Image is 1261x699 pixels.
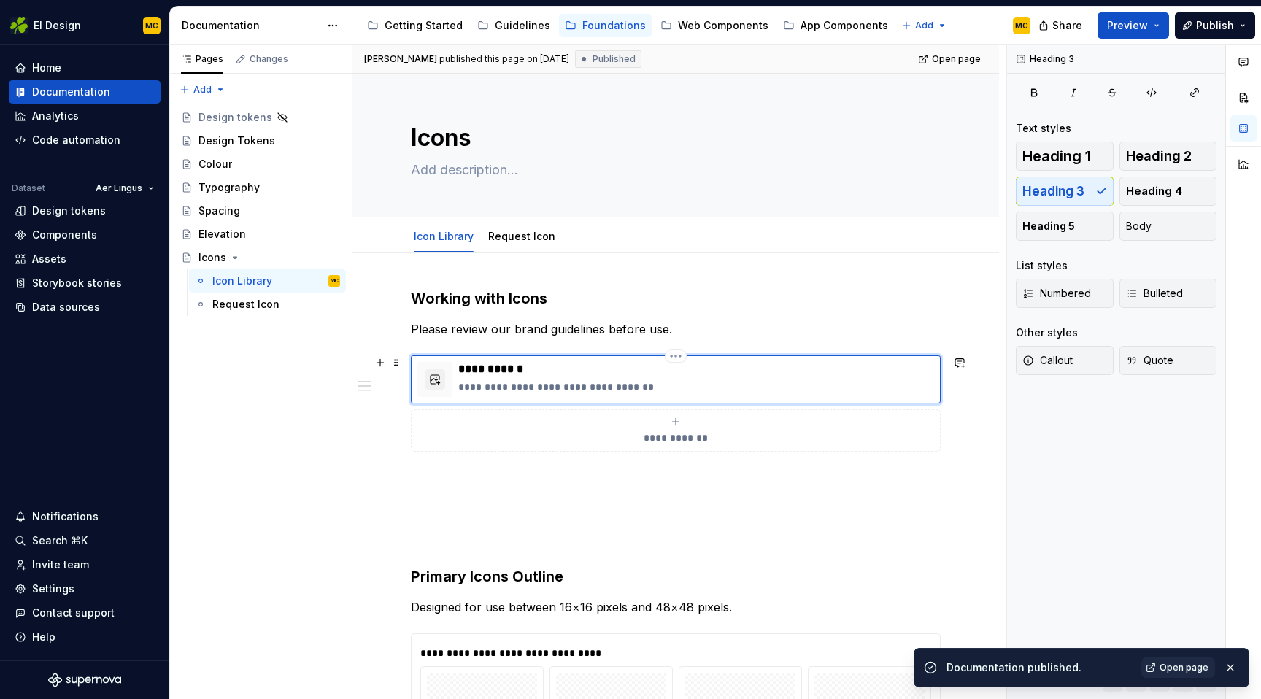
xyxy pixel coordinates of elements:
div: Search ⌘K [32,533,88,548]
button: Heading 4 [1119,177,1217,206]
span: Numbered [1022,286,1091,301]
div: Foundations [582,18,646,33]
button: Help [9,625,161,649]
span: [PERSON_NAME] [364,53,437,65]
div: Design tokens [32,204,106,218]
span: Heading 1 [1022,149,1091,163]
button: Bulleted [1119,279,1217,308]
p: Please review our brand guidelines before use. [411,320,941,338]
a: Data sources [9,296,161,319]
a: Design tokens [9,199,161,223]
button: Share [1031,12,1092,39]
div: Icons [198,250,226,265]
div: MC [331,274,339,288]
div: Documentation [32,85,110,99]
button: Callout [1016,346,1114,375]
div: Documentation [182,18,320,33]
button: Heading 5 [1016,212,1114,241]
img: 56b5df98-d96d-4d7e-807c-0afdf3bdaefa.png [10,17,28,34]
div: published this page on [DATE] [439,53,569,65]
span: Publish [1196,18,1234,33]
a: Home [9,56,161,80]
div: EI Design [34,18,81,33]
div: Design tokens [198,110,272,125]
button: Add [897,15,952,36]
div: Storybook stories [32,276,122,290]
a: Colour [175,152,346,176]
span: Body [1126,219,1152,233]
button: Search ⌘K [9,529,161,552]
button: Notifications [9,505,161,528]
button: Numbered [1016,279,1114,308]
div: Other styles [1016,325,1078,340]
div: Pages [181,53,223,65]
a: Typography [175,176,346,199]
a: Web Components [655,14,774,37]
a: Request Icon [189,293,346,316]
button: Add [175,80,230,100]
a: Elevation [175,223,346,246]
button: Publish [1175,12,1255,39]
h3: Primary Icons Outline [411,566,941,587]
a: Icons [175,246,346,269]
a: Code automation [9,128,161,152]
button: Preview [1098,12,1169,39]
h3: Working with Icons [411,288,941,309]
p: Designed for use between 16×16 pixels and 48×48 pixels. [411,598,941,616]
div: Documentation published. [946,660,1133,675]
button: Contact support [9,601,161,625]
div: Request Icon [212,297,279,312]
div: Dataset [12,182,45,194]
div: Components [32,228,97,242]
div: Analytics [32,109,79,123]
a: Design Tokens [175,129,346,152]
div: List styles [1016,258,1068,273]
span: Callout [1022,353,1073,368]
a: Foundations [559,14,652,37]
a: Documentation [9,80,161,104]
div: Contact support [32,606,115,620]
div: Code automation [32,133,120,147]
a: Storybook stories [9,271,161,295]
a: Request Icon [488,230,555,242]
span: Quote [1126,353,1173,368]
div: Web Components [678,18,768,33]
span: Add [193,84,212,96]
div: Colour [198,157,232,171]
div: Icon Library [212,274,272,288]
div: Elevation [198,227,246,242]
textarea: Icons [408,120,938,155]
div: Spacing [198,204,240,218]
a: Assets [9,247,161,271]
div: Changes [250,53,288,65]
div: Typography [198,180,260,195]
div: Page tree [175,106,346,316]
span: Bulleted [1126,286,1183,301]
span: Heading 5 [1022,219,1075,233]
a: Guidelines [471,14,556,37]
a: Design tokens [175,106,346,129]
span: Open page [932,53,981,65]
span: Heading 2 [1126,149,1192,163]
a: Getting Started [361,14,468,37]
div: MC [1015,20,1028,31]
div: Page tree [361,11,894,40]
div: Assets [32,252,66,266]
span: Preview [1107,18,1148,33]
div: Icon Library [408,220,479,251]
div: Data sources [32,300,100,314]
a: App Components [777,14,894,37]
div: App Components [801,18,888,33]
span: Add [915,20,933,31]
div: Invite team [32,557,89,572]
div: Notifications [32,509,99,524]
div: Help [32,630,55,644]
a: Settings [9,577,161,600]
div: Guidelines [495,18,550,33]
div: Text styles [1016,121,1071,136]
a: Components [9,223,161,247]
div: MC [145,20,158,31]
div: Getting Started [385,18,463,33]
a: Spacing [175,199,346,223]
button: Aer Lingus [89,178,161,198]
